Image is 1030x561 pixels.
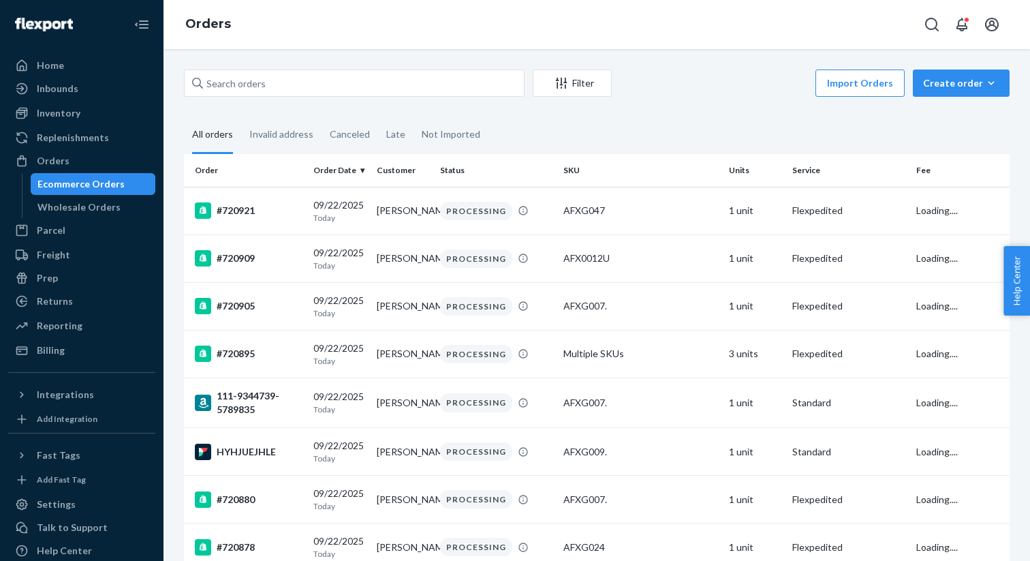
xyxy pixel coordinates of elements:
a: Ecommerce Orders [31,173,156,195]
div: Help Center [37,544,92,558]
button: Open notifications [948,11,976,38]
div: Freight [37,248,70,262]
p: Today [313,453,366,464]
div: 09/22/2025 [313,342,366,367]
div: 09/22/2025 [313,487,366,512]
div: #720880 [195,491,302,508]
td: Loading.... [911,378,1010,428]
div: Prep [37,271,58,285]
a: Home [8,55,155,76]
div: Settings [37,498,76,511]
td: [PERSON_NAME] [371,428,435,476]
div: 09/22/2025 [313,534,366,560]
a: Replenishments [8,127,155,149]
div: Integrations [37,388,94,401]
div: AFXG009. [563,445,717,459]
div: Ecommerce Orders [37,177,125,191]
input: Search orders [184,70,525,97]
div: Replenishments [37,131,109,145]
div: HYHJUEJHLE [195,444,302,460]
a: Orders [185,16,231,31]
a: Prep [8,267,155,289]
td: [PERSON_NAME] [371,234,435,282]
a: Orders [8,150,155,172]
td: Loading.... [911,330,1010,378]
th: Status [435,154,559,187]
button: Import Orders [815,70,905,97]
div: Billing [37,344,65,357]
td: Loading.... [911,187,1010,234]
td: 1 unit [723,378,787,428]
div: Filter [533,76,611,90]
div: 09/22/2025 [313,198,366,224]
button: Create order [913,70,1010,97]
button: Fast Tags [8,444,155,466]
a: Freight [8,244,155,266]
button: Close Navigation [128,11,155,38]
div: 09/22/2025 [313,294,366,319]
td: Loading.... [911,282,1010,330]
div: Inventory [37,106,80,120]
p: Flexpedited [792,299,905,313]
div: AFXG047 [563,204,717,217]
div: PROCESSING [440,490,512,509]
td: Loading.... [911,476,1010,524]
td: Loading.... [911,234,1010,282]
p: Flexpedited [792,541,905,554]
div: Returns [37,294,73,308]
button: Open account menu [978,11,1005,38]
td: [PERSON_NAME] [371,282,435,330]
td: [PERSON_NAME] [371,378,435,428]
p: Today [313,548,366,560]
button: Open Search Box [918,11,946,38]
th: SKU [558,154,723,187]
a: Billing [8,339,155,361]
div: Late [386,117,405,152]
div: PROCESSING [440,345,512,363]
button: Integrations [8,384,155,406]
div: Invalid address [249,117,313,152]
div: Talk to Support [37,521,108,534]
div: 09/22/2025 [313,390,366,415]
div: Home [37,59,64,72]
p: Today [313,212,366,224]
div: Reporting [37,319,82,333]
div: PROCESSING [440,538,512,556]
div: AFXG007. [563,493,717,506]
p: Today [313,260,366,271]
a: Reporting [8,315,155,337]
ol: breadcrumbs [174,5,242,44]
div: PROCESSING [440,442,512,461]
td: [PERSON_NAME] [371,476,435,524]
a: Talk to Support [8,517,155,539]
td: 1 unit [723,476,787,524]
p: Standard [792,396,905,410]
div: Fast Tags [37,449,80,462]
button: Help Center [1003,246,1030,316]
div: Orders [37,154,69,168]
div: 111-9344739-5789835 [195,389,302,416]
p: Flexpedited [792,347,905,361]
p: Today [313,355,366,367]
td: 1 unit [723,187,787,234]
p: Flexpedited [792,204,905,217]
a: Inventory [8,102,155,124]
a: Returns [8,290,155,312]
div: #720895 [195,346,302,362]
div: PROCESSING [440,297,512,316]
th: Order [184,154,308,187]
div: Parcel [37,224,65,237]
div: Not Imported [422,117,480,152]
a: Settings [8,494,155,515]
div: #720909 [195,250,302,267]
div: PROCESSING [440,393,512,412]
p: Flexpedited [792,252,905,265]
td: [PERSON_NAME] [371,330,435,378]
div: Add Fast Tag [37,474,86,485]
td: 1 unit [723,282,787,330]
td: Loading.... [911,428,1010,476]
td: [PERSON_NAME] [371,187,435,234]
th: Fee [911,154,1010,187]
div: AFXG024 [563,541,717,554]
